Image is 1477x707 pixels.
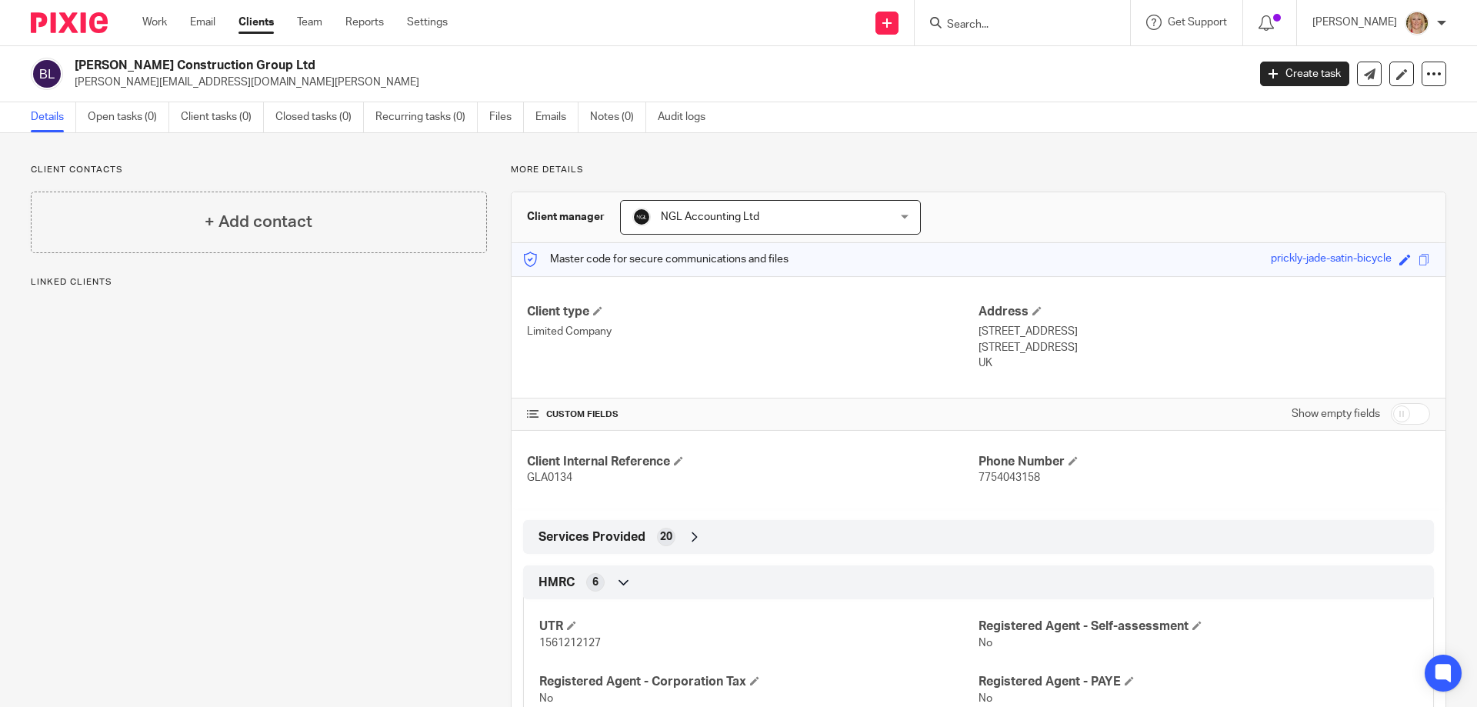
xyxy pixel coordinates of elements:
[979,472,1040,483] span: 7754043158
[538,529,645,545] span: Services Provided
[297,15,322,30] a: Team
[1312,15,1397,30] p: [PERSON_NAME]
[660,529,672,545] span: 20
[181,102,264,132] a: Client tasks (0)
[527,472,572,483] span: GLA0134
[661,212,759,222] span: NGL Accounting Ltd
[345,15,384,30] a: Reports
[979,324,1430,339] p: [STREET_ADDRESS]
[31,102,76,132] a: Details
[539,674,979,690] h4: Registered Agent - Corporation Tax
[31,276,487,288] p: Linked clients
[527,324,979,339] p: Limited Company
[275,102,364,132] a: Closed tasks (0)
[527,454,979,470] h4: Client Internal Reference
[142,15,167,30] a: Work
[979,619,1418,635] h4: Registered Agent - Self-assessment
[205,210,312,234] h4: + Add contact
[238,15,274,30] a: Clients
[538,575,575,591] span: HMRC
[31,164,487,176] p: Client contacts
[527,409,979,421] h4: CUSTOM FIELDS
[407,15,448,30] a: Settings
[1405,11,1429,35] img: JW%20photo.JPG
[527,209,605,225] h3: Client manager
[632,208,651,226] img: NGL%20Logo%20Social%20Circle%20JPG.jpg
[979,304,1430,320] h4: Address
[190,15,215,30] a: Email
[511,164,1446,176] p: More details
[979,693,992,704] span: No
[979,340,1430,355] p: [STREET_ADDRESS]
[539,638,601,649] span: 1561212127
[590,102,646,132] a: Notes (0)
[945,18,1084,32] input: Search
[539,693,553,704] span: No
[979,355,1430,371] p: UK
[592,575,598,590] span: 6
[979,454,1430,470] h4: Phone Number
[31,12,108,33] img: Pixie
[75,75,1237,90] p: [PERSON_NAME][EMAIL_ADDRESS][DOMAIN_NAME][PERSON_NAME]
[523,252,789,267] p: Master code for secure communications and files
[535,102,578,132] a: Emails
[527,304,979,320] h4: Client type
[75,58,1005,74] h2: [PERSON_NAME] Construction Group Ltd
[88,102,169,132] a: Open tasks (0)
[1168,17,1227,28] span: Get Support
[31,58,63,90] img: svg%3E
[1260,62,1349,86] a: Create task
[1292,406,1380,422] label: Show empty fields
[979,674,1418,690] h4: Registered Agent - PAYE
[658,102,717,132] a: Audit logs
[979,638,992,649] span: No
[489,102,524,132] a: Files
[1271,251,1392,268] div: prickly-jade-satin-bicycle
[539,619,979,635] h4: UTR
[375,102,478,132] a: Recurring tasks (0)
